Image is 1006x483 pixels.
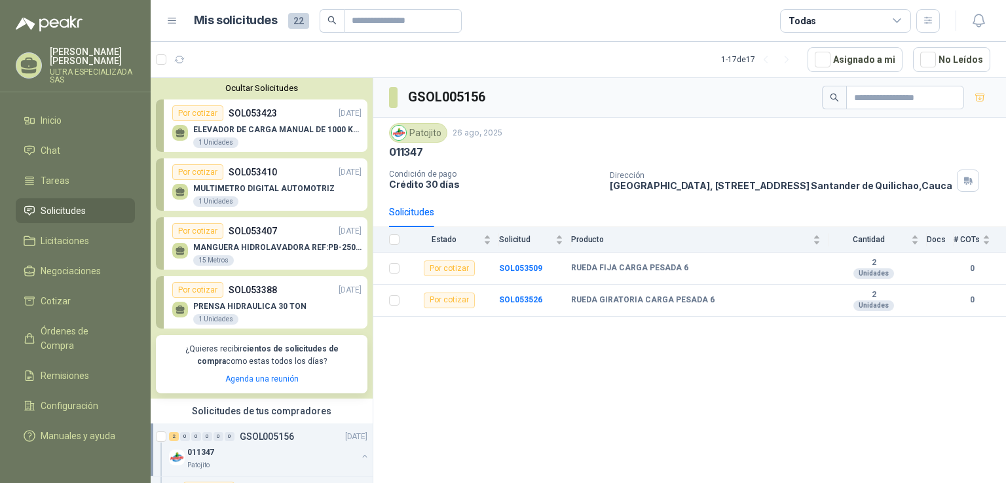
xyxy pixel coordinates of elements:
th: Estado [407,227,499,253]
button: Ocultar Solicitudes [156,83,367,93]
span: Manuales y ayuda [41,429,115,443]
th: # COTs [954,227,1006,253]
p: [DATE] [339,284,362,296]
a: Remisiones [16,363,135,388]
th: Docs [927,227,954,253]
b: 2 [829,290,919,300]
div: 0 [225,432,234,441]
p: MULTIMETRO DIGITAL AUTOMOTRIZ [193,184,335,193]
a: Agenda una reunión [225,374,299,384]
a: Órdenes de Compra [16,319,135,358]
p: Condición de pago [389,170,599,179]
div: Solicitudes [389,205,434,219]
div: Unidades [853,268,894,279]
b: 0 [954,294,990,306]
button: Asignado a mi [808,47,903,72]
a: Por cotizarSOL053388[DATE] PRENSA HIDRAULICA 30 TON1 Unidades [156,276,367,329]
a: Tareas [16,168,135,193]
a: Licitaciones [16,228,135,253]
p: [DATE] [339,107,362,120]
div: Todas [789,14,816,28]
p: Dirección [610,171,952,180]
p: MANGUERA HIDROLAVADORA REF:PB-2500-5T [193,243,362,252]
p: GSOL005156 [240,432,294,441]
p: [DATE] [339,225,362,238]
h3: GSOL005156 [408,87,487,107]
th: Producto [571,227,829,253]
a: Por cotizarSOL053423[DATE] ELEVADOR DE CARGA MANUAL DE 1000 KLS1 Unidades [156,99,367,152]
p: [PERSON_NAME] [PERSON_NAME] [50,47,135,65]
span: Remisiones [41,368,89,383]
img: Company Logo [392,126,406,140]
span: Inicio [41,113,62,128]
div: 15 Metros [193,255,234,266]
a: Configuración [16,393,135,418]
div: 0 [214,432,223,441]
p: Patojito [187,460,210,471]
a: Negociaciones [16,259,135,283]
p: PRENSA HIDRAULICA 30 TON [193,302,307,311]
span: Negociaciones [41,264,101,278]
p: 011347 [389,145,423,159]
span: Configuración [41,399,98,413]
a: 2 0 0 0 0 0 GSOL005156[DATE] Company Logo011347Patojito [169,429,370,471]
div: Por cotizar [172,282,223,298]
b: 0 [954,262,990,275]
span: Cantidad [829,235,908,244]
div: Por cotizar [172,164,223,180]
img: Logo peakr [16,16,83,31]
div: Por cotizar [172,105,223,121]
a: SOL053509 [499,264,542,273]
p: [DATE] [339,166,362,179]
div: 0 [191,432,201,441]
div: 1 Unidades [193,314,238,325]
span: Licitaciones [41,234,89,248]
span: Solicitud [499,235,553,244]
span: Estado [407,235,481,244]
a: Solicitudes [16,198,135,223]
a: Por cotizarSOL053407[DATE] MANGUERA HIDROLAVADORA REF:PB-2500-5T15 Metros [156,217,367,270]
div: Unidades [853,300,894,311]
div: 2 [169,432,179,441]
div: Por cotizar [424,260,475,276]
a: Por cotizarSOL053410[DATE] MULTIMETRO DIGITAL AUTOMOTRIZ1 Unidades [156,158,367,211]
div: 1 Unidades [193,137,238,148]
a: Cotizar [16,289,135,313]
p: ¿Quieres recibir como estas todos los días? [164,343,360,368]
div: Por cotizar [172,223,223,239]
th: Solicitud [499,227,571,253]
b: RUEDA GIRATORIA CARGA PESADA 6 [571,295,715,306]
th: Cantidad [829,227,927,253]
p: SOL053410 [229,165,277,179]
div: Ocultar SolicitudesPor cotizarSOL053423[DATE] ELEVADOR DE CARGA MANUAL DE 1000 KLS1 UnidadesPor c... [151,78,373,399]
div: Solicitudes de tus compradores [151,399,373,423]
div: 1 - 17 de 17 [721,49,797,70]
span: search [830,93,839,102]
p: ELEVADOR DE CARGA MANUAL DE 1000 KLS [193,125,362,134]
a: Inicio [16,108,135,133]
b: 2 [829,258,919,268]
p: 011347 [187,446,214,458]
img: Company Logo [169,450,185,465]
p: [DATE] [345,430,367,442]
button: No Leídos [913,47,990,72]
a: SOL053526 [499,295,542,304]
span: Cotizar [41,294,71,308]
p: SOL053423 [229,106,277,120]
b: RUEDA FIJA CARGA PESADA 6 [571,263,688,274]
h1: Mis solicitudes [194,11,278,30]
b: cientos de solicitudes de compra [197,344,339,366]
a: Manuales y ayuda [16,423,135,448]
p: ULTRA ESPECIALIZADA SAS [50,68,135,84]
p: 26 ago, 2025 [453,127,502,139]
p: SOL053388 [229,283,277,297]
span: Órdenes de Compra [41,324,122,353]
div: Patojito [389,123,447,143]
p: [GEOGRAPHIC_DATA], [STREET_ADDRESS] Santander de Quilichao , Cauca [610,180,952,191]
span: Solicitudes [41,204,86,218]
span: # COTs [954,235,980,244]
span: Producto [571,235,810,244]
p: Crédito 30 días [389,179,599,190]
p: SOL053407 [229,224,277,238]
